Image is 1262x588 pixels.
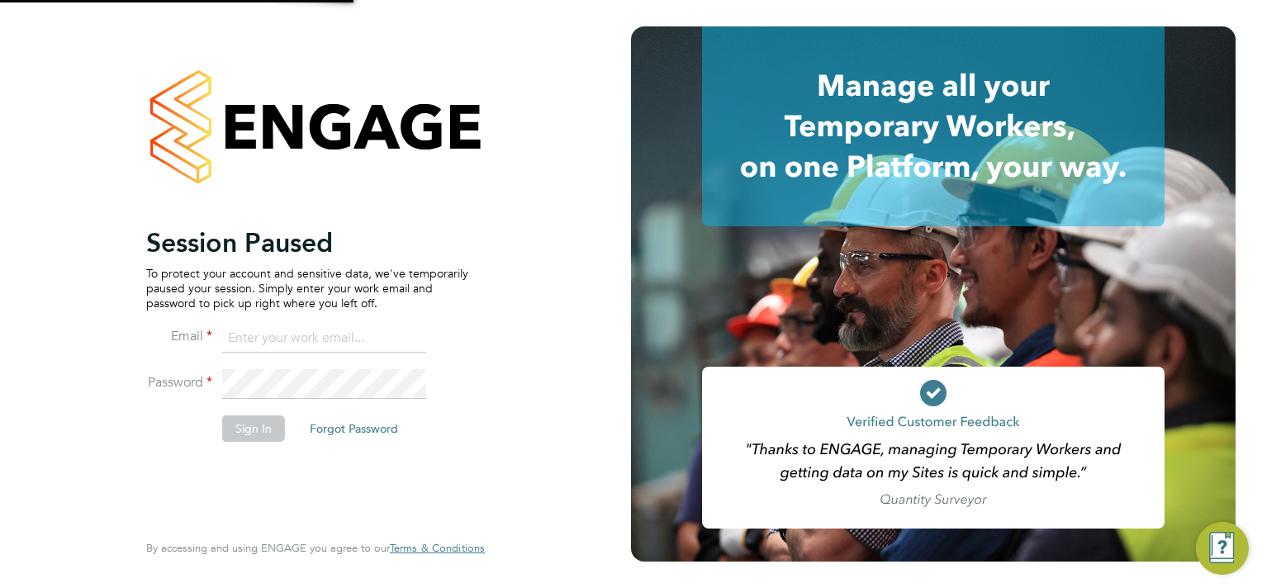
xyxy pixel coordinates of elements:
[222,324,426,353] input: Enter your work email...
[146,541,485,555] span: By accessing and using ENGAGE you agree to our
[146,266,468,311] p: To protect your account and sensitive data, we've temporarily paused your session. Simply enter y...
[146,374,212,391] label: Password
[146,328,212,345] label: Email
[390,542,485,555] a: Terms & Conditions
[297,415,411,442] button: Forgot Password
[222,415,285,442] button: Sign In
[146,226,468,259] h2: Session Paused
[1196,522,1249,575] button: Engage Resource Center
[390,541,485,555] span: Terms & Conditions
